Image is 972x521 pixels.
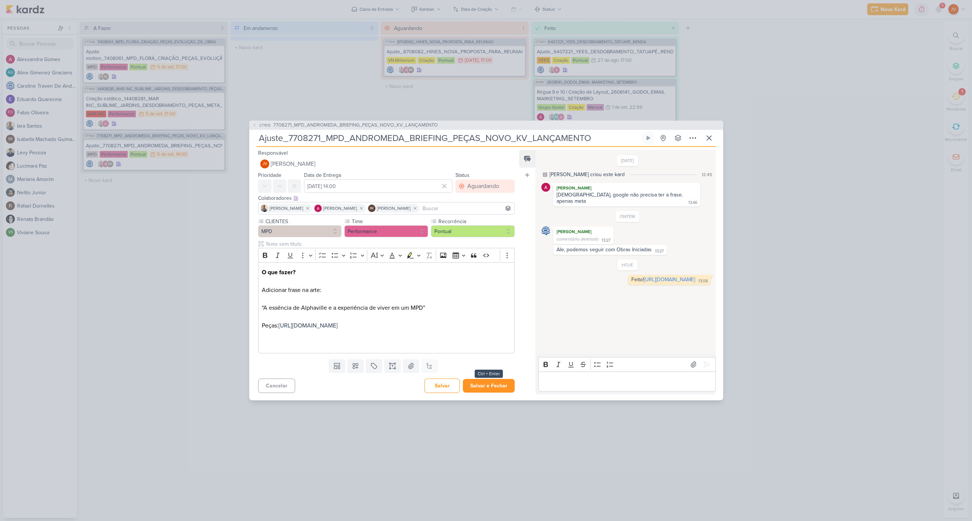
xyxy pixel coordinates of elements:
span: 7708271_MPD_ANDROMEDA_BRIEFING_PEÇAS_NOVO_KV_LANÇAMENTO [273,122,438,129]
label: Time [351,218,428,225]
label: Responsável [258,150,288,156]
input: Buscar [421,204,513,213]
img: Alessandra Gomes [314,205,322,212]
p: IM [370,207,374,211]
span: [PERSON_NAME] [377,205,411,212]
div: 12:45 [702,171,712,178]
input: Select a date [304,179,453,193]
button: Performance [344,225,428,237]
div: Aguardando [467,182,499,191]
button: Pontual [431,225,515,237]
button: Cancelar [258,379,295,393]
div: 13:08 [698,278,708,284]
img: Caroline Traven De Andrade [541,226,550,235]
label: CLIENTES [265,218,342,225]
div: [PERSON_NAME] [555,228,612,235]
p: JV [263,162,267,166]
div: Feito! [631,276,695,283]
span: [PERSON_NAME] [271,159,315,168]
p: Adicionar frase na arte: “A essência de Alphaville e a experiência de viver em um MPD” Peças: [262,268,511,348]
label: Data de Entrega [304,172,341,178]
div: Ligar relógio [645,135,651,141]
div: Editor editing area: main [258,262,515,354]
a: [URL][DOMAIN_NAME] [278,322,338,329]
div: [PERSON_NAME] criou este kard [550,171,625,178]
span: CT1512 [258,122,272,128]
div: [DEMOGRAPHIC_DATA], google não precisa ter a frase. apenas meta [557,192,684,204]
span: comentário deletado [557,236,599,242]
button: CT1512 7708271_MPD_ANDROMEDA_BRIEFING_PEÇAS_NOVO_KV_LANÇAMENTO [252,122,438,129]
a: [URL][DOMAIN_NAME] [644,276,695,283]
div: Editor editing area: main [538,372,715,392]
label: Prioridade [258,172,281,178]
div: Colaboradores [258,194,515,202]
div: Editor toolbar [258,248,515,262]
label: Status [455,172,470,178]
div: Isabella Machado Guimarães [368,205,375,212]
div: 13:27 [655,248,664,254]
input: Kard Sem Título [257,131,640,145]
span: [PERSON_NAME] [323,205,357,212]
img: Alessandra Gomes [541,183,550,192]
button: JV [PERSON_NAME] [258,157,515,171]
strong: O que fazer? [262,269,295,276]
div: Editor toolbar [538,357,715,372]
input: Texto sem título [264,240,515,248]
div: 13:46 [688,200,697,206]
button: Aguardando [455,179,515,193]
button: MPD [258,225,342,237]
button: Salvar [424,379,460,393]
span: [PERSON_NAME] [270,205,303,212]
div: Ctrl + Enter [475,370,503,378]
div: Ale, podemos seguir com Obras Iniciadas [557,246,652,253]
div: [PERSON_NAME] [555,184,698,192]
div: 13:27 [602,238,611,243]
button: Salvar e Fechar [463,379,515,393]
label: Recorrência [438,218,515,225]
div: Joney Viana [260,159,269,168]
img: Iara Santos [261,205,268,212]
